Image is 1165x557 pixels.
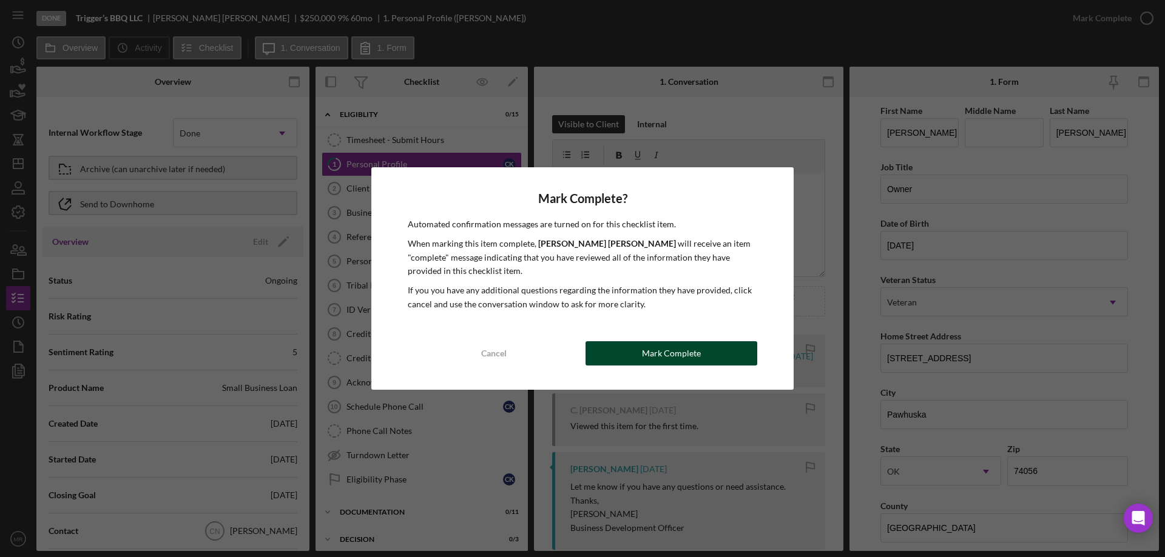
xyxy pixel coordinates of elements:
[408,341,579,365] button: Cancel
[642,341,701,365] div: Mark Complete
[538,238,676,248] b: [PERSON_NAME] [PERSON_NAME]
[408,192,757,205] h4: Mark Complete?
[481,341,507,365] div: Cancel
[408,284,757,311] p: If you you have any additional questions regarding the information they have provided, click canc...
[408,218,757,231] p: Automated confirmation messages are turned on for this checklist item.
[586,341,757,365] button: Mark Complete
[1124,504,1153,533] div: Open Intercom Messenger
[408,237,757,278] p: When marking this item complete, will receive an item "complete" message indicating that you have...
